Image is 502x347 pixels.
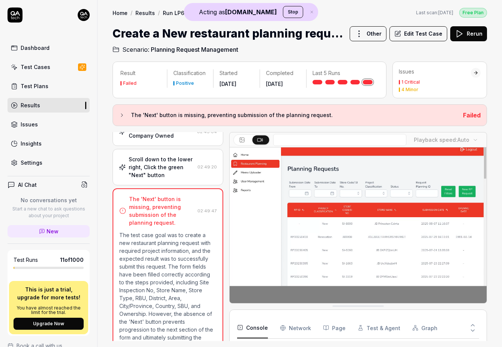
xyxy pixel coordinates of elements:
[219,69,254,77] p: Started
[450,26,487,41] button: Rerun
[21,159,42,167] div: Settings
[21,44,50,52] div: Dashboard
[158,9,160,17] div: /
[14,306,84,315] p: You have almost reached the limit for the trial.
[21,140,42,147] div: Insights
[438,10,453,15] time: [DATE]
[237,317,268,338] button: Console
[14,257,38,263] h5: Test Runs
[14,285,84,301] p: This is just a trial, upgrade for more tests!
[21,101,40,109] div: Results
[78,9,90,21] img: 7ccf6c19-61ad-4a6c-8811-018b02a1b829.jpg
[131,111,457,120] h3: The 'Next' button is missing, preventing submission of the planning request.
[8,225,90,237] a: New
[358,317,400,338] button: Test & Agent
[197,129,217,134] time: 02:49:04
[197,164,217,170] time: 02:49:20
[401,87,418,92] div: 4 Minor
[163,9,188,17] a: Run LP6u
[18,181,37,189] h4: AI Chat
[8,136,90,151] a: Insights
[8,79,90,93] a: Test Plans
[21,63,50,71] div: Test Cases
[191,9,192,17] div: /
[8,155,90,170] a: Settings
[197,208,216,213] time: 02:49:47
[8,206,90,219] p: Start a new chat to ask questions about your project
[60,256,84,264] span: 11 of 1000
[129,155,194,179] div: Scroll down to the lower right, Click the green "Next" button
[414,136,469,144] div: Playback speed:
[399,68,471,75] div: Issues
[219,81,236,87] time: [DATE]
[119,111,457,120] button: The 'Next' button is missing, preventing submission of the planning request.
[266,81,283,87] time: [DATE]
[151,45,238,54] span: Planning Request Management
[123,81,137,86] div: Failed
[173,69,207,77] p: Classification
[176,81,194,86] div: Positive
[135,9,155,17] a: Results
[120,69,161,77] p: Result
[14,318,84,330] button: Upgrade Now
[463,111,481,119] span: Failed
[195,9,240,17] div: Test Case Result
[113,25,344,42] h1: Create a New restaurant planning request
[416,9,453,16] span: Last scan:
[21,120,38,128] div: Issues
[412,317,437,338] button: Graph
[459,8,487,18] div: Free Plan
[8,41,90,55] a: Dashboard
[21,82,48,90] div: Test Plans
[323,317,346,338] button: Page
[350,26,386,41] button: Other
[8,196,90,204] p: No conversations yet
[416,9,453,16] button: Last scan:[DATE]
[47,227,59,235] span: New
[8,60,90,74] a: Test Cases
[283,6,303,18] button: Stop
[313,69,373,77] p: Last 5 Runs
[113,45,238,54] a: Scenario:Planning Request Management
[8,117,90,132] a: Issues
[401,80,420,84] div: 1 Critical
[8,98,90,113] a: Results
[129,195,194,227] div: The 'Next' button is missing, preventing submission of the planning request.
[389,26,447,41] button: Edit Test Case
[280,317,311,338] button: Network
[121,45,149,54] span: Scenario:
[131,9,132,17] div: /
[113,9,128,17] a: Home
[459,8,487,18] button: Free Plan
[266,69,300,77] p: Completed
